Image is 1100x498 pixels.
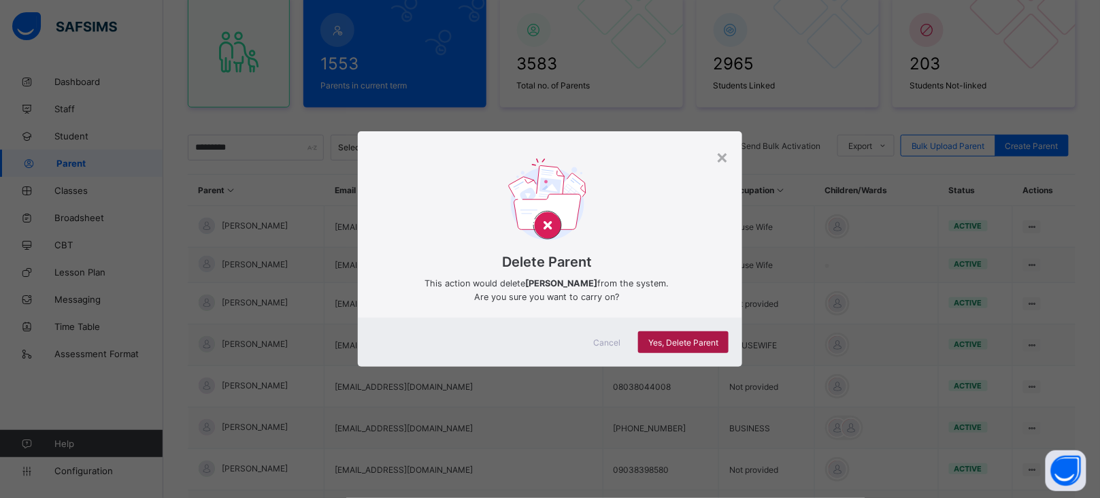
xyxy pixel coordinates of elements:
[1046,450,1086,491] button: Open asap
[508,159,586,245] img: delet-svg.b138e77a2260f71d828f879c6b9dcb76.svg
[526,278,598,288] strong: [PERSON_NAME]
[378,277,716,304] span: This action would delete from the system. Are you sure you want to carry on?
[648,337,718,348] span: Yes, Delete Parent
[716,145,729,168] div: ×
[593,337,620,348] span: Cancel
[378,254,716,270] span: Delete Parent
